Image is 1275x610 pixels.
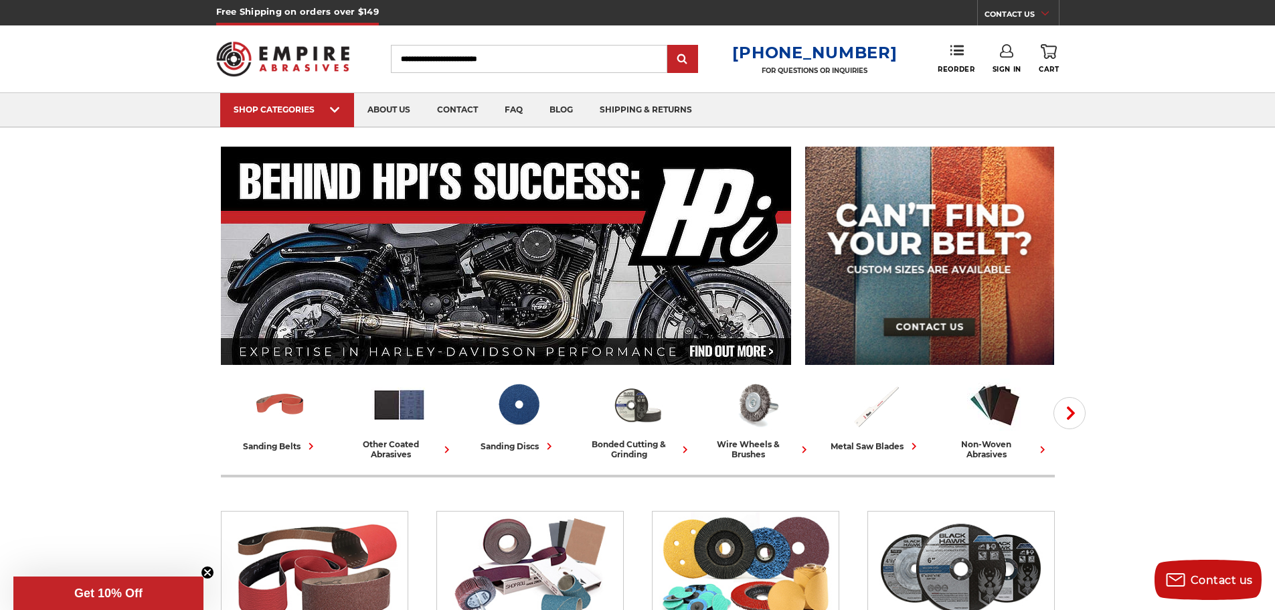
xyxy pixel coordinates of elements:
[252,377,308,433] img: Sanding Belts
[610,377,665,433] img: Bonded Cutting & Grinding
[732,43,897,62] a: [PHONE_NUMBER]
[938,65,974,74] span: Reorder
[221,147,792,365] img: Banner for an interview featuring Horsepower Inc who makes Harley performance upgrades featured o...
[371,377,427,433] img: Other Coated Abrasives
[424,93,491,127] a: contact
[1191,574,1253,587] span: Contact us
[703,377,811,459] a: wire wheels & brushes
[1039,65,1059,74] span: Cart
[703,439,811,459] div: wire wheels & brushes
[226,377,335,453] a: sanding belts
[74,587,143,600] span: Get 10% Off
[345,439,454,459] div: other coated abrasives
[805,147,1054,365] img: promo banner for custom belts.
[1053,397,1086,429] button: Next
[13,577,203,610] div: Get 10% OffClose teaser
[1039,44,1059,74] a: Cart
[669,46,696,73] input: Submit
[729,377,784,433] img: Wire Wheels & Brushes
[985,7,1059,25] a: CONTACT US
[938,44,974,73] a: Reorder
[586,93,705,127] a: shipping & returns
[491,377,546,433] img: Sanding Discs
[967,377,1023,433] img: Non-woven Abrasives
[481,439,556,453] div: sanding discs
[993,65,1021,74] span: Sign In
[354,93,424,127] a: about us
[1155,560,1262,600] button: Contact us
[243,439,318,453] div: sanding belts
[848,377,904,433] img: Metal Saw Blades
[941,377,1049,459] a: non-woven abrasives
[216,33,350,85] img: Empire Abrasives
[584,439,692,459] div: bonded cutting & grinding
[491,93,536,127] a: faq
[584,377,692,459] a: bonded cutting & grinding
[201,566,214,579] button: Close teaser
[941,439,1049,459] div: non-woven abrasives
[464,377,573,453] a: sanding discs
[732,66,897,75] p: FOR QUESTIONS OR INQUIRIES
[345,377,454,459] a: other coated abrasives
[822,377,930,453] a: metal saw blades
[831,439,921,453] div: metal saw blades
[234,104,341,115] div: SHOP CATEGORIES
[536,93,586,127] a: blog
